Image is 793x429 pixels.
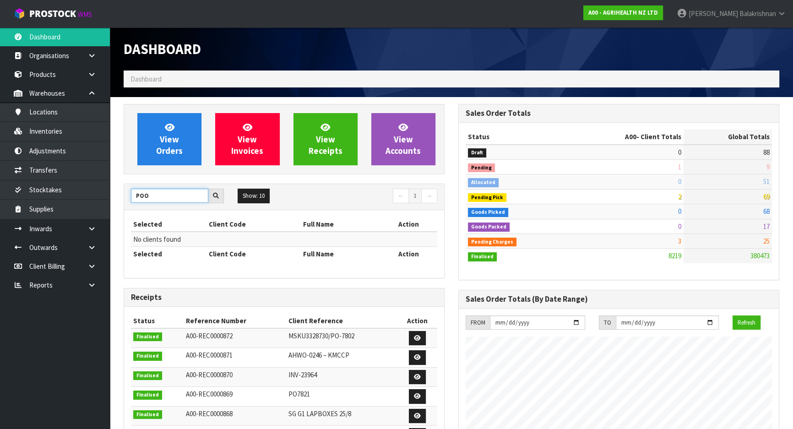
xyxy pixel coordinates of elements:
a: ← [393,189,409,203]
span: View Receipts [309,122,342,156]
span: AHWO-0246 – KMCCP [288,351,349,359]
span: [PERSON_NAME] [689,9,738,18]
span: A00 [625,132,636,141]
nav: Page navigation [291,189,438,205]
div: TO [599,315,616,330]
span: 51 [763,177,770,186]
span: MSKU3328730/PO-7802 [288,331,354,340]
span: Dashboard [124,40,201,58]
a: 1 [408,189,422,203]
span: SG G1 LAPBOXES 25/8 [288,409,351,418]
span: 88 [763,148,770,157]
span: View Orders [156,122,183,156]
img: cube-alt.png [14,8,25,19]
th: Full Name [301,217,380,232]
small: WMS [78,10,92,19]
th: Client Code [206,217,301,232]
button: Show: 10 [238,189,270,203]
span: A00-REC0000870 [186,370,233,379]
span: Pending Charges [468,238,516,247]
span: 2 [678,192,681,201]
span: A00-REC0000869 [186,390,233,398]
button: Refresh [733,315,760,330]
span: Pending Pick [468,193,506,202]
a: A00 - AGRIHEALTH NZ LTD [583,5,663,20]
a: → [421,189,437,203]
a: ViewInvoices [215,113,279,165]
span: 0 [678,177,681,186]
span: Finalised [133,391,162,400]
span: Dashboard [130,75,162,83]
span: 0 [678,148,681,157]
h3: Sales Order Totals [466,109,772,118]
span: 0 [678,207,681,216]
strong: A00 - AGRIHEALTH NZ LTD [588,9,658,16]
span: INV-23964 [288,370,317,379]
span: 68 [763,207,770,216]
th: Client Code [206,247,301,261]
th: Action [380,247,437,261]
span: 0 [678,222,681,231]
span: Finalised [133,352,162,361]
span: Pending [468,163,495,173]
a: ViewAccounts [371,113,435,165]
span: Finalised [133,371,162,380]
th: Reference Number [184,314,286,328]
th: Global Totals [684,130,772,144]
span: Finalised [133,332,162,342]
th: Selected [131,217,206,232]
th: Action [380,217,437,232]
span: A00-REC0000868 [186,409,233,418]
h3: Receipts [131,293,437,302]
th: Action [397,314,437,328]
th: Status [131,314,184,328]
th: Full Name [301,247,380,261]
h3: Sales Order Totals (By Date Range) [466,295,772,304]
span: Finalised [133,410,162,419]
input: Search clients [131,189,208,203]
span: 69 [763,192,770,201]
span: Balakrishnan [739,9,776,18]
th: Client Reference [286,314,397,328]
span: 9 [766,163,770,171]
td: No clients found [131,232,437,247]
span: PO7821 [288,390,310,398]
span: A00-REC0000872 [186,331,233,340]
span: Finalised [468,252,497,261]
span: Draft [468,148,486,157]
div: FROM [466,315,490,330]
a: ViewOrders [137,113,201,165]
span: View Accounts [386,122,421,156]
span: ProStock [29,8,76,20]
span: Allocated [468,178,499,187]
span: 25 [763,237,770,245]
span: Goods Packed [468,223,510,232]
span: 8219 [668,251,681,260]
span: 1 [678,163,681,171]
th: Status [466,130,567,144]
span: View Invoices [231,122,263,156]
th: - Client Totals [567,130,684,144]
span: Goods Picked [468,208,508,217]
th: Selected [131,247,206,261]
span: 3 [678,237,681,245]
span: 17 [763,222,770,231]
span: 380473 [750,251,770,260]
span: A00-REC0000871 [186,351,233,359]
a: ViewReceipts [293,113,358,165]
